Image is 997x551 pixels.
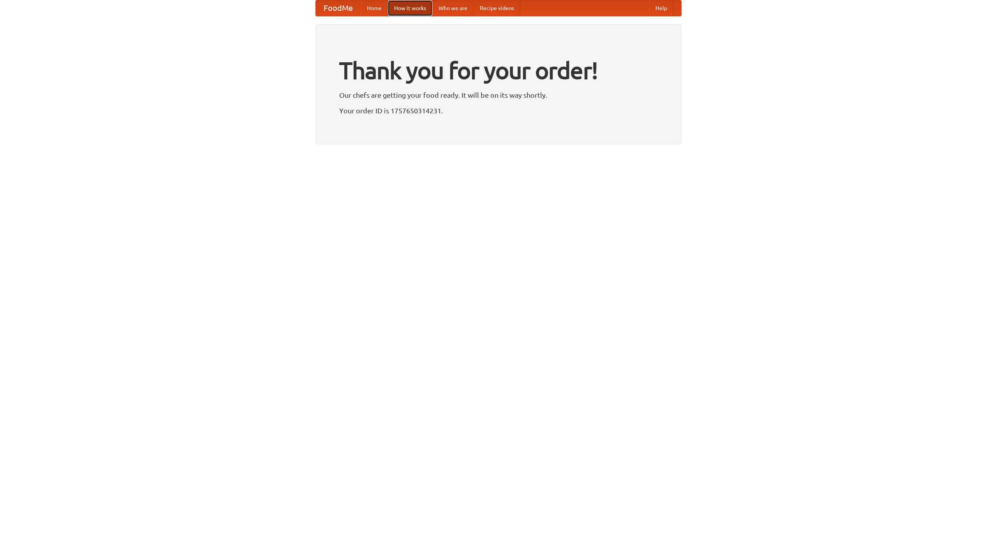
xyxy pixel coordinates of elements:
[339,89,658,101] p: Our chefs are getting your food ready. It will be on its way shortly.
[361,0,388,16] a: Home
[339,52,658,89] h1: Thank you for your order!
[432,0,474,16] a: Who we are
[339,105,658,116] p: Your order ID is 1757650314231.
[649,0,673,16] a: Help
[474,0,520,16] a: Recipe videos
[316,0,361,16] a: FoodMe
[388,0,432,16] a: How it works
